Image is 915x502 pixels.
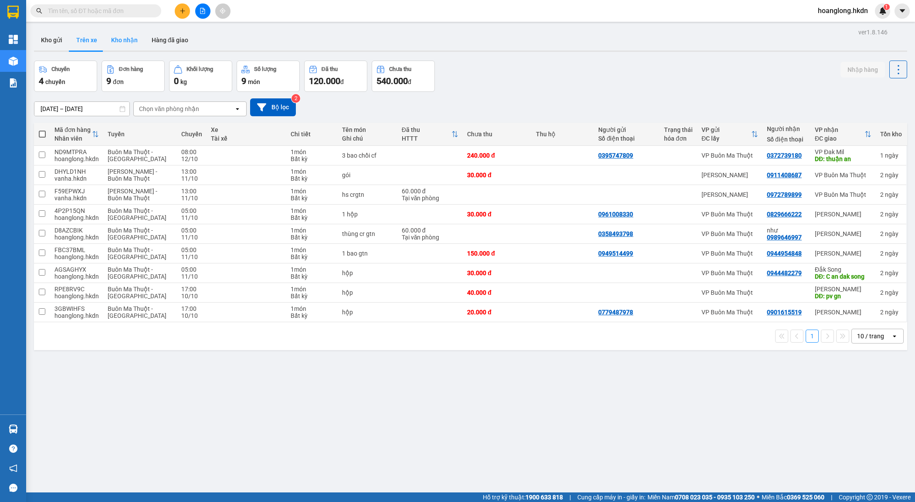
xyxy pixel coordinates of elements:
div: 11/10 [181,214,202,221]
button: Chuyến4chuyến [34,61,97,92]
span: kg [180,78,187,85]
div: D8AZCBIK [54,227,99,234]
div: Xe [211,126,282,133]
div: [PERSON_NAME] [815,250,871,257]
div: 10 / trang [857,332,884,340]
div: 1 món [291,246,333,253]
div: 2 [880,230,902,237]
div: hoanglong.hkdn [54,312,99,319]
div: Người gửi [598,126,655,133]
input: Tìm tên, số ĐT hoặc mã đơn [48,6,151,16]
div: 0779487978 [598,309,633,316]
div: 3 bao chồi cf [342,152,393,159]
span: Miền Nam [647,492,755,502]
button: Trên xe [69,30,104,51]
div: Đơn hàng [119,66,143,72]
button: Nhập hàng [840,62,885,77]
img: dashboard-icon [9,35,18,44]
div: DHYLD1NH [54,168,99,175]
div: 0911408687 [767,172,802,179]
div: 40.000 đ [467,289,527,296]
div: VP Buôn Ma Thuột [701,230,758,237]
div: Bất kỳ [291,155,333,162]
div: hoanglong.hkdn [54,293,99,300]
th: Toggle SortBy [697,123,762,146]
span: 4 [39,76,44,86]
span: chuyến [45,78,65,85]
div: 05:00 [181,266,202,273]
div: Chi tiết [291,131,333,138]
div: 30.000 đ [467,211,527,218]
button: Khối lượng0kg [169,61,232,92]
span: ngày [885,191,898,198]
div: Chuyến [51,66,70,72]
span: Buôn Ma Thuột - [GEOGRAPHIC_DATA] [108,305,166,319]
div: Số điện thoại [767,136,806,143]
div: 13:00 [181,188,202,195]
div: 60.000 đ [402,227,459,234]
div: VP nhận [815,126,864,133]
div: 11/10 [181,175,202,182]
span: ngày [885,172,898,179]
th: Toggle SortBy [50,123,103,146]
div: 1 món [291,286,333,293]
span: 0 [174,76,179,86]
div: [PERSON_NAME] [701,191,758,198]
div: như [767,227,806,234]
div: VP Buôn Ma Thuột [815,191,871,198]
div: hoanglong.hkdn [54,155,99,162]
div: 2 [880,211,902,218]
div: Tồn kho [880,131,902,138]
div: 30.000 đ [467,270,527,276]
div: Bất kỳ [291,273,333,280]
div: ĐC giao [815,135,864,142]
div: 0829666222 [767,211,802,218]
div: 0901615519 [767,309,802,316]
div: VP Buôn Ma Thuột [701,270,758,276]
span: 9 [241,76,246,86]
div: 05:00 [181,246,202,253]
div: 10/10 [181,312,202,319]
th: Toggle SortBy [810,123,876,146]
span: Buôn Ma Thuột - [GEOGRAPHIC_DATA] [108,207,166,221]
div: RPE8RV9C [54,286,99,293]
svg: open [891,333,898,340]
svg: open [234,105,241,112]
div: 13:00 [181,168,202,175]
th: Toggle SortBy [397,123,463,146]
div: VP Buôn Ma Thuột [815,172,871,179]
span: | [569,492,571,502]
div: VP Đak Mil [815,148,871,155]
div: [PERSON_NAME] [701,172,758,179]
div: Ghi chú [342,135,393,142]
div: Bất kỳ [291,234,333,241]
div: hoanglong.hkdn [54,253,99,260]
div: 1 món [291,207,333,214]
span: search [36,8,42,14]
div: 0372739180 [767,152,802,159]
div: 0949514499 [598,250,633,257]
button: caret-down [895,3,910,19]
div: 0961008330 [598,211,633,218]
img: warehouse-icon [9,425,18,434]
div: 11/10 [181,253,202,260]
span: question-circle [9,445,17,453]
span: món [248,78,260,85]
button: Kho nhận [104,30,145,51]
div: 0395747809 [598,152,633,159]
span: copyright [867,494,873,500]
span: ngày [885,211,898,218]
button: Hàng đã giao [145,30,195,51]
span: Cung cấp máy in - giấy in: [577,492,645,502]
div: ND9MTPRA [54,148,99,155]
div: 1 món [291,227,333,234]
span: đơn [113,78,124,85]
span: | [831,492,832,502]
div: Số điện thoại [598,135,655,142]
div: 10/10 [181,293,202,300]
div: 11/10 [181,273,202,280]
div: [PERSON_NAME] [815,286,871,293]
div: thùng cr gtn [342,230,393,237]
span: Buôn Ma Thuột - [GEOGRAPHIC_DATA] [108,286,166,300]
img: solution-icon [9,78,18,88]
